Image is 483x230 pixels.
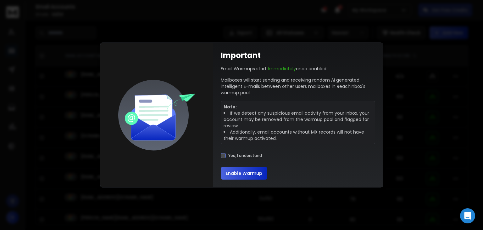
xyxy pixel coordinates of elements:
div: Open Intercom Messenger [460,208,475,223]
li: If we detect any suspicious email activity from your inbox, your account may be removed from the ... [224,110,372,129]
p: Mailboxes will start sending and receiving random AI generated intelligent E-mails between other ... [221,77,375,96]
li: Additionally, email accounts without MX records will not have their warmup activated. [224,129,372,141]
p: Email Warmups start once enabled. [221,66,327,72]
p: Note: [224,104,372,110]
label: Yes, I understand [228,153,262,158]
h1: Important [221,50,261,60]
span: Immediately [268,66,296,72]
button: Enable Warmup [221,167,267,180]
